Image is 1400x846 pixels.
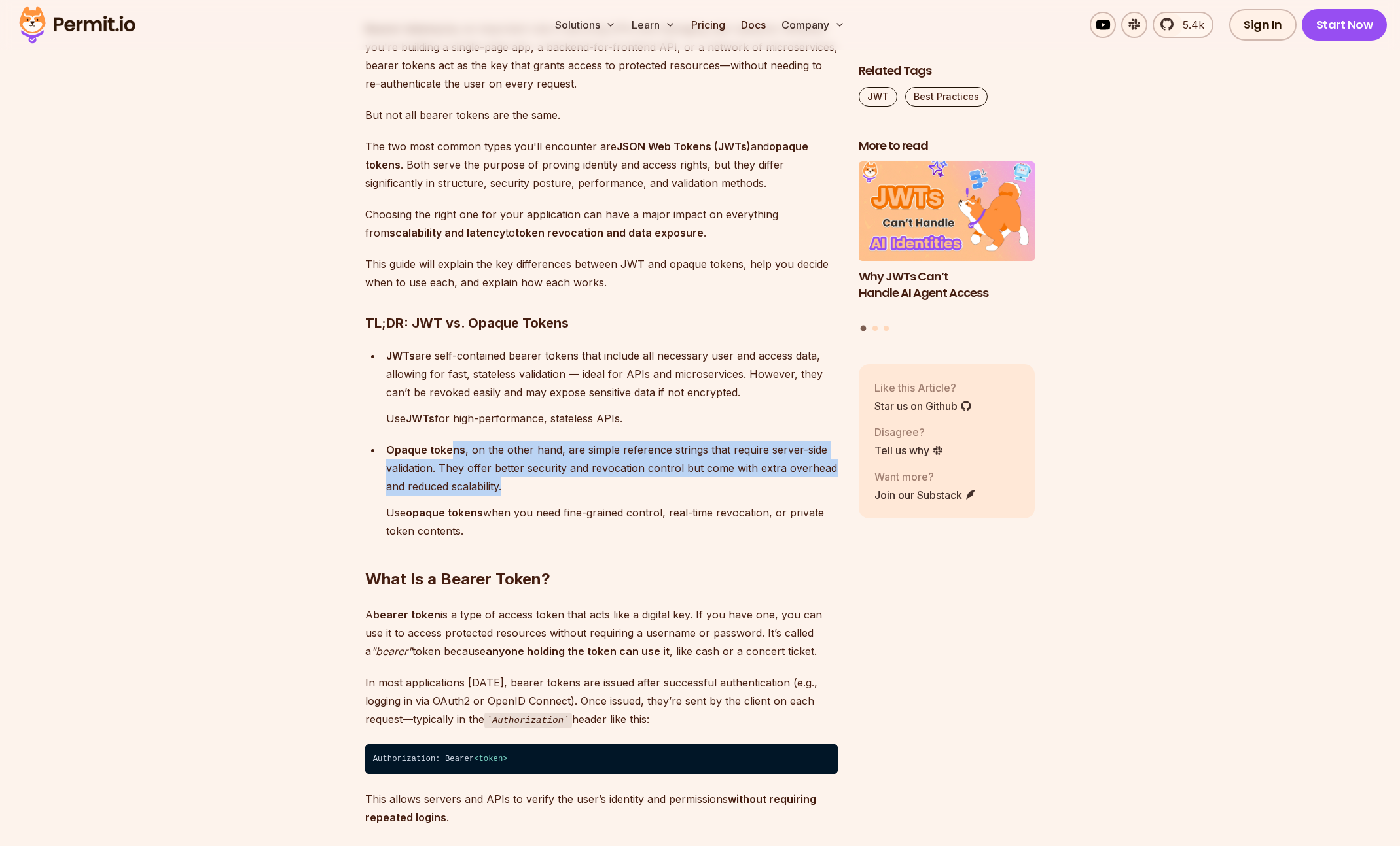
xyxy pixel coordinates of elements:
[365,605,838,660] p: A is a type of access token that acts like a digital key. If you have one, you can use it to acce...
[365,673,838,729] p: In most applications [DATE], bearer tokens are issued after successful authentication (e.g., logg...
[905,87,988,107] a: Best Practices
[736,12,771,38] a: Docs
[365,205,838,242] p: Choosing the right one for your application can have a major impact on everything from to .
[874,380,972,396] p: Like this Article?
[365,315,569,331] strong: TL;DR: JWT vs. Opaque Tokens
[861,326,867,331] button: Go to slide 1
[859,162,1035,333] div: Posts
[486,645,670,658] strong: anyone holding the token can use it
[874,487,977,503] a: Join our Substack
[386,409,838,428] p: Use for high-performance, stateless APIs.
[859,269,1035,301] h3: Why JWTs Can’t Handle AI Agent Access
[365,255,838,292] p: This guide will explain the key differences between JWT and opaque tokens, help you decide when t...
[859,162,1035,318] li: 1 of 3
[874,424,944,440] p: Disagree?
[365,137,838,192] p: The two most common types you'll encounter are and . Both serve the purpose of proving identity a...
[874,469,977,484] p: Want more?
[859,87,897,107] a: JWT
[550,12,621,38] button: Solutions
[1175,17,1204,33] span: 5.4k
[859,63,1035,79] h2: Related Tags
[365,790,838,826] p: This allows servers and APIs to verify the user’s identity and permissions .
[479,754,503,764] span: token
[371,645,412,658] em: "bearer"
[1229,9,1297,41] a: Sign In
[859,138,1035,154] h2: More to read
[365,106,838,124] p: But not all bearer tokens are the same.
[365,744,838,774] code: Authorization: Bearer
[617,140,751,153] strong: JSON Web Tokens (JWTs)
[872,326,878,331] button: Go to slide 2
[686,12,730,38] a: Pricing
[389,226,505,239] strong: scalability and latency
[874,398,972,414] a: Star us on Github
[484,713,572,728] code: Authorization
[626,12,681,38] button: Learn
[859,162,1035,318] a: Why JWTs Can’t Handle AI Agent AccessWhy JWTs Can’t Handle AI Agent Access
[386,503,838,540] p: Use when you need fine-grained control, real-time revocation, or private token contents.
[406,412,435,425] strong: JWTs
[365,140,808,171] strong: opaque tokens
[884,326,889,331] button: Go to slide 3
[859,162,1035,262] img: Why JWTs Can’t Handle AI Agent Access
[1153,12,1213,38] a: 5.4k
[386,441,838,496] p: , on the other hand, are simple reference strings that require server-side validation. They offer...
[406,506,483,519] strong: opaque tokens
[373,608,440,621] strong: bearer token
[13,3,141,47] img: Permit logo
[365,792,816,824] strong: without requiring repeated logins
[386,443,465,456] strong: Opaque tokens
[515,226,704,239] strong: token revocation and data exposure
[776,12,850,38] button: Company
[1302,9,1388,41] a: Start Now
[874,443,944,458] a: Tell us why
[386,349,415,362] strong: JWTs
[365,516,838,590] h2: What Is a Bearer Token?
[386,347,838,401] p: are self-contained bearer tokens that include all necessary user and access data, allowing for fa...
[474,754,507,764] span: < >
[365,20,838,93] p: play an important role in securing APIs and managing user sessions. Whether you're building a sin...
